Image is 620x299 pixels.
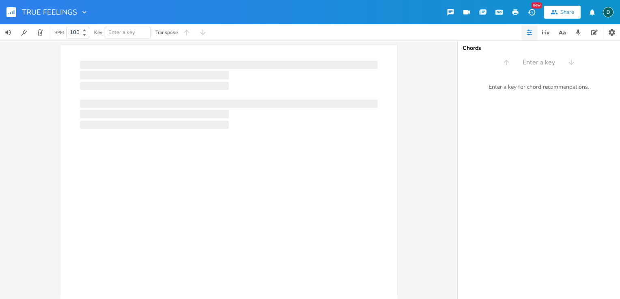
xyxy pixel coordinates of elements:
[532,2,542,9] div: New
[523,58,555,67] span: Enter a key
[603,3,614,21] button: D
[603,7,614,17] div: drayleach
[22,9,77,16] span: TRUE FEELINGS
[94,30,102,35] div: Key
[458,79,620,96] div: Enter a key for chord recommendations.
[544,6,581,19] button: Share
[523,5,540,19] button: New
[54,30,64,35] div: BPM
[108,29,135,36] span: Enter a key
[155,30,178,35] div: Transpose
[560,9,574,16] div: Share
[463,45,615,51] div: Chords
